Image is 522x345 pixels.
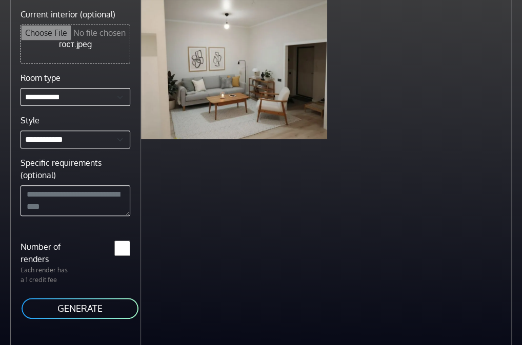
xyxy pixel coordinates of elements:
label: Current interior (optional) [21,8,115,20]
p: Each render has a 1 credit fee [14,265,75,285]
label: Room type [21,72,61,84]
label: Number of renders [14,241,75,265]
label: Style [21,114,39,126]
button: GENERATE [21,297,139,320]
label: Specific requirements (optional) [21,157,130,181]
